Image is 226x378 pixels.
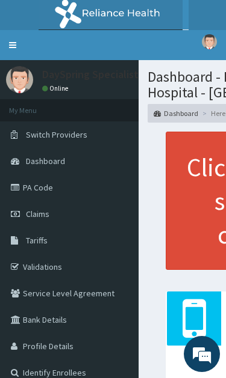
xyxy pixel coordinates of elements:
[42,69,181,80] p: DaySpring Specialist Hospital
[26,156,65,166] span: Dashboard
[26,209,49,219] span: Claims
[26,129,87,140] span: Switch Providers
[42,84,71,93] a: Online
[26,235,48,246] span: Tariffs
[6,66,33,93] img: User Image
[202,34,217,49] img: User Image
[154,108,198,118] a: Dashboard
[199,108,225,118] li: Here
